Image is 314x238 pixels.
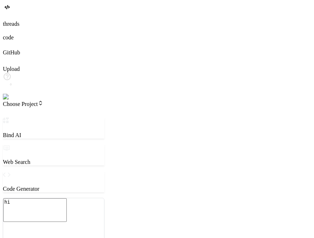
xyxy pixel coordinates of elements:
textarea: hi [3,198,67,222]
p: Web Search [3,159,104,165]
label: GitHub [3,49,20,55]
p: Code Generator [3,186,104,192]
label: Upload [3,66,20,72]
label: threads [3,21,19,27]
span: Choose Project [3,101,43,107]
img: settings [3,94,26,100]
p: Bind AI [3,132,104,139]
label: code [3,34,14,40]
